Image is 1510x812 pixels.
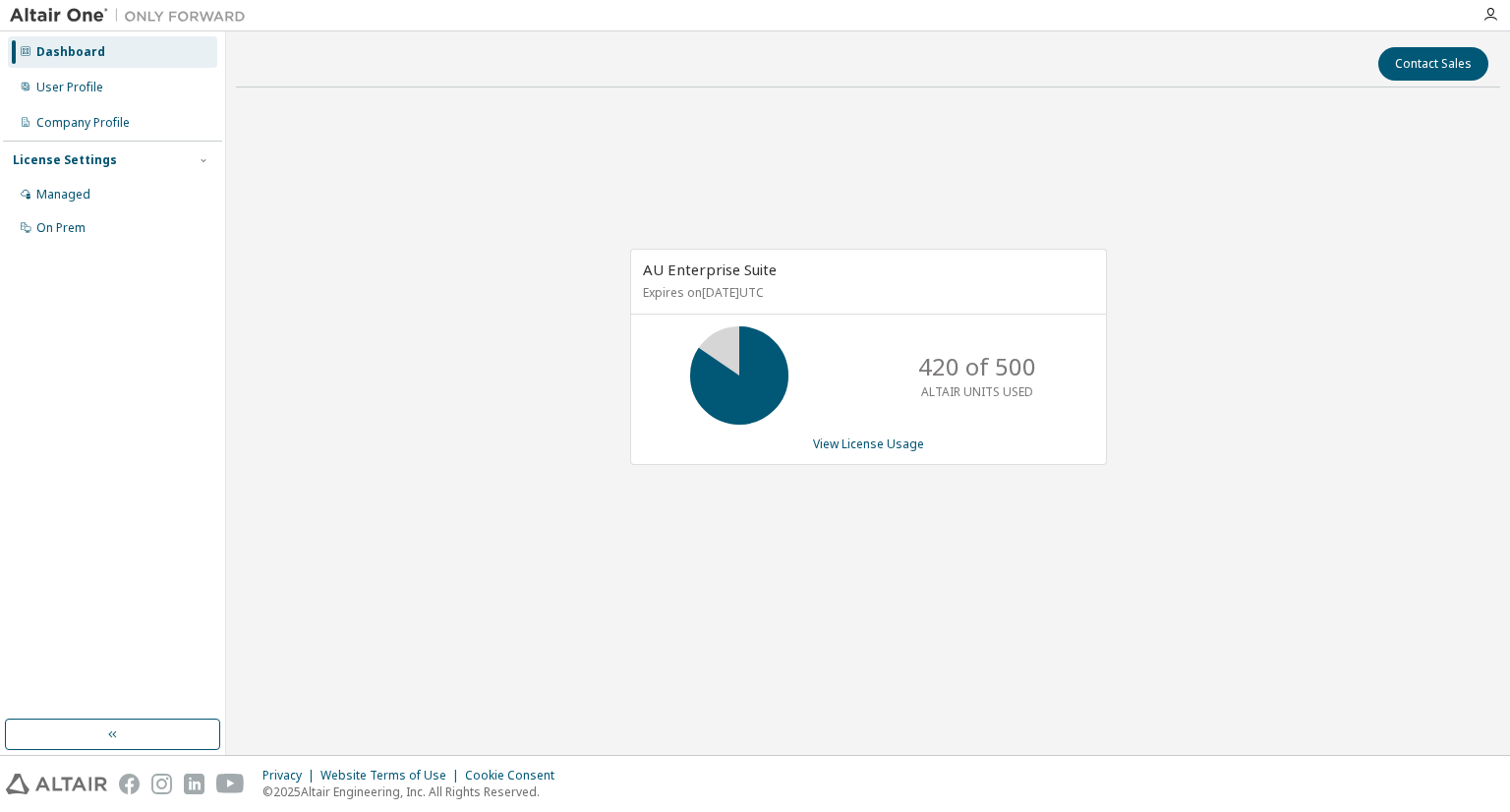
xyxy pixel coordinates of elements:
[320,768,465,783] div: Website Terms of Use
[216,774,245,794] img: youtube.svg
[6,774,107,794] img: altair_logo.svg
[36,220,86,236] div: On Prem
[813,435,924,452] a: View License Usage
[262,768,320,783] div: Privacy
[921,383,1033,400] p: ALTAIR UNITS USED
[151,774,172,794] img: instagram.svg
[13,152,117,168] div: License Settings
[36,44,105,60] div: Dashboard
[36,80,103,95] div: User Profile
[465,768,566,783] div: Cookie Consent
[262,783,566,800] p: © 2025 Altair Engineering, Inc. All Rights Reserved.
[643,260,777,279] span: AU Enterprise Suite
[184,774,204,794] img: linkedin.svg
[36,187,90,203] div: Managed
[10,6,256,26] img: Altair One
[643,284,1089,301] p: Expires on [DATE] UTC
[119,774,140,794] img: facebook.svg
[36,115,130,131] div: Company Profile
[918,350,1036,383] p: 420 of 500
[1378,47,1488,81] button: Contact Sales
